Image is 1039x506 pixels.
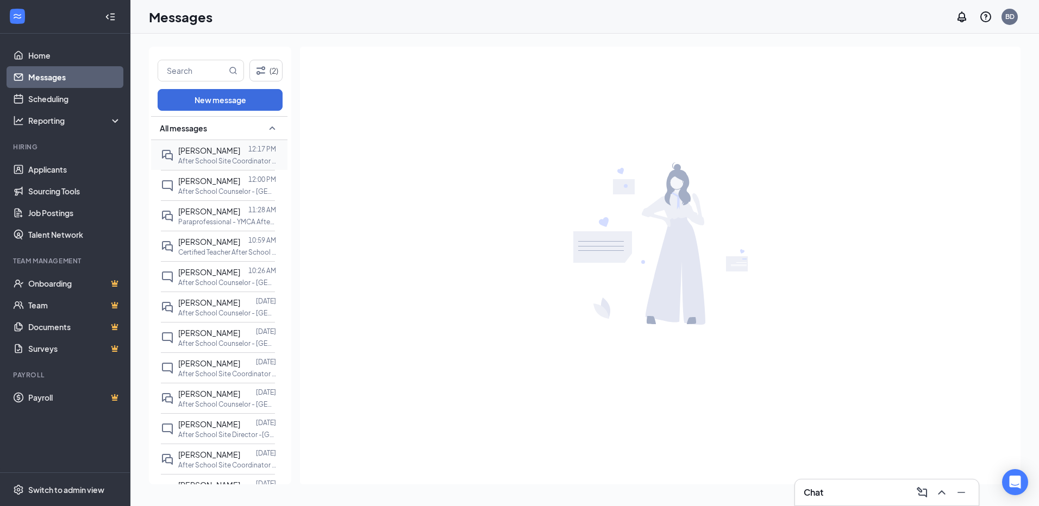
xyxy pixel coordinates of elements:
[161,179,174,192] svg: ChatInactive
[256,357,276,366] p: [DATE]
[28,273,121,294] a: OnboardingCrown
[161,270,174,283] svg: ChatInactive
[13,370,119,379] div: Payroll
[256,296,276,306] p: [DATE]
[178,206,240,216] span: [PERSON_NAME]
[158,60,227,81] input: Search
[105,11,116,22] svg: Collapse
[28,159,121,180] a: Applicants
[935,486,948,499] svg: ChevronUp
[161,483,174,496] svg: ChatInactive
[161,392,174,405] svg: DoubleChat
[13,256,119,265] div: Team Management
[161,240,174,253] svg: DoubleChat
[178,400,276,409] p: After School Counselor - [GEOGRAPHIC_DATA] at [GEOGRAPHIC_DATA]
[28,66,121,88] a: Messages
[28,180,121,202] a: Sourcing Tools
[161,422,174,435] svg: ChatInactive
[256,448,276,458] p: [DATE]
[161,210,174,223] svg: DoubleChat
[248,236,276,245] p: 10:59 AM
[266,122,279,135] svg: SmallChevronUp
[913,484,931,501] button: ComposeMessage
[178,267,240,277] span: [PERSON_NAME]
[178,339,276,348] p: After School Counselor - [GEOGRAPHIC_DATA] at [GEOGRAPHIC_DATA]
[28,294,121,316] a: TeamCrown
[916,486,929,499] svg: ComposeMessage
[178,217,276,226] p: Paraprofessional - YMCA After School Program -[GEOGRAPHIC_DATA] at [GEOGRAPHIC_DATA]
[953,484,970,501] button: Minimize
[254,64,267,77] svg: Filter
[178,187,276,196] p: After School Counselor - [GEOGRAPHIC_DATA] at [GEOGRAPHIC_DATA]
[178,358,240,368] span: [PERSON_NAME]
[178,176,240,186] span: [PERSON_NAME]
[13,115,24,126] svg: Analysis
[804,486,823,498] h3: Chat
[979,10,992,23] svg: QuestionInfo
[178,278,276,287] p: After School Counselor - [GEOGRAPHIC_DATA] at [GEOGRAPHIC_DATA]
[161,453,174,466] svg: DoubleChat
[933,484,950,501] button: ChevronUp
[149,8,212,26] h1: Messages
[955,486,968,499] svg: Minimize
[178,308,276,318] p: After School Counselor - [GEOGRAPHIC_DATA] at [GEOGRAPHIC_DATA]
[28,316,121,338] a: DocumentsCrown
[28,338,121,359] a: SurveysCrown
[256,388,276,397] p: [DATE]
[161,149,174,162] svg: DoubleChat
[158,89,283,111] button: New message
[256,479,276,488] p: [DATE]
[28,88,121,110] a: Scheduling
[28,202,121,224] a: Job Postings
[178,298,240,307] span: [PERSON_NAME]
[249,60,283,81] button: Filter (2)
[12,11,23,22] svg: WorkstreamLogo
[178,248,276,257] p: Certified Teacher After School Program- Lake View Middle at [GEOGRAPHIC_DATA]
[178,430,276,439] p: After School Site Director -[GEOGRAPHIC_DATA] at [GEOGRAPHIC_DATA]
[178,389,240,399] span: [PERSON_NAME]
[160,123,207,134] span: All messages
[161,362,174,375] svg: ChatInactive
[28,387,121,408] a: PayrollCrown
[178,480,240,490] span: [PERSON_NAME]
[178,156,276,166] p: After School Site Coordinator - [GEOGRAPHIC_DATA] at [GEOGRAPHIC_DATA]
[178,146,240,155] span: [PERSON_NAME]
[13,142,119,151] div: Hiring
[178,419,240,429] span: [PERSON_NAME]
[28,45,121,66] a: Home
[1005,12,1015,21] div: BD
[178,369,276,378] p: After School Site Coordinator - [GEOGRAPHIC_DATA] at [GEOGRAPHIC_DATA]
[28,484,104,495] div: Switch to admin view
[256,327,276,336] p: [DATE]
[248,175,276,184] p: 12:00 PM
[178,460,276,470] p: After School Site Coordinator -[GEOGRAPHIC_DATA] at [GEOGRAPHIC_DATA]
[248,144,276,154] p: 12:17 PM
[955,10,968,23] svg: Notifications
[229,66,237,75] svg: MagnifyingGlass
[178,237,240,246] span: [PERSON_NAME]
[161,331,174,344] svg: ChatInactive
[1002,469,1028,495] div: Open Intercom Messenger
[248,266,276,275] p: 10:26 AM
[28,115,122,126] div: Reporting
[161,301,174,314] svg: DoubleChat
[178,328,240,338] span: [PERSON_NAME]
[178,450,240,459] span: [PERSON_NAME]
[28,224,121,245] a: Talent Network
[256,418,276,427] p: [DATE]
[13,484,24,495] svg: Settings
[248,205,276,214] p: 11:28 AM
